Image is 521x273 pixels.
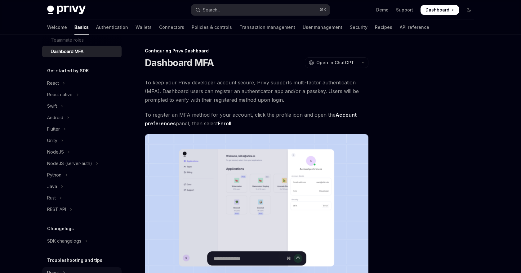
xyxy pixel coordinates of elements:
[136,20,152,35] a: Wallets
[203,6,220,14] div: Search...
[96,20,128,35] a: Authentication
[320,7,326,12] span: ⌘ K
[74,20,89,35] a: Basics
[145,48,368,54] div: Configuring Privy Dashboard
[421,5,459,15] a: Dashboard
[47,137,57,144] div: Unity
[42,158,122,169] button: Toggle NodeJS (server-auth) section
[47,206,66,213] div: REST API
[47,171,61,179] div: Python
[396,7,413,13] a: Support
[145,57,214,68] h1: Dashboard MFA
[239,20,295,35] a: Transaction management
[42,135,122,146] button: Toggle Unity section
[425,7,449,13] span: Dashboard
[47,6,86,14] img: dark logo
[47,257,102,264] h5: Troubleshooting and tips
[42,192,122,204] button: Toggle Rust section
[42,181,122,192] button: Toggle Java section
[47,183,57,190] div: Java
[42,146,122,158] button: Toggle NodeJS section
[376,7,389,13] a: Demo
[47,114,63,121] div: Android
[294,254,302,263] button: Send message
[47,67,89,74] h5: Get started by SDK
[42,101,122,112] button: Toggle Swift section
[191,4,330,16] button: Open search
[464,5,474,15] button: Toggle dark mode
[47,125,60,133] div: Flutter
[218,120,231,127] strong: Enroll
[42,169,122,181] button: Toggle Python section
[42,235,122,247] button: Toggle SDK changelogs section
[47,148,64,156] div: NodeJS
[145,110,368,128] span: To register an MFA method for your account, click the profile icon and open the panel, then select .
[47,102,57,110] div: Swift
[42,204,122,215] button: Toggle REST API section
[42,112,122,123] button: Toggle Android section
[305,57,358,68] button: Open in ChatGPT
[42,78,122,89] button: Toggle React section
[159,20,184,35] a: Connectors
[47,79,59,87] div: React
[47,160,92,167] div: NodeJS (server-auth)
[350,20,367,35] a: Security
[192,20,232,35] a: Policies & controls
[303,20,342,35] a: User management
[42,89,122,100] button: Toggle React native section
[145,78,368,104] span: To keep your Privy developer account secure, Privy supports multi-factor authentication (MFA). Da...
[42,46,122,57] a: Dashboard MFA
[47,91,73,98] div: React native
[214,252,284,265] input: Ask a question...
[316,60,354,66] span: Open in ChatGPT
[47,20,67,35] a: Welcome
[375,20,392,35] a: Recipes
[42,123,122,135] button: Toggle Flutter section
[47,225,74,232] h5: Changelogs
[400,20,429,35] a: API reference
[51,48,83,55] div: Dashboard MFA
[47,237,81,245] div: SDK changelogs
[47,194,56,202] div: Rust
